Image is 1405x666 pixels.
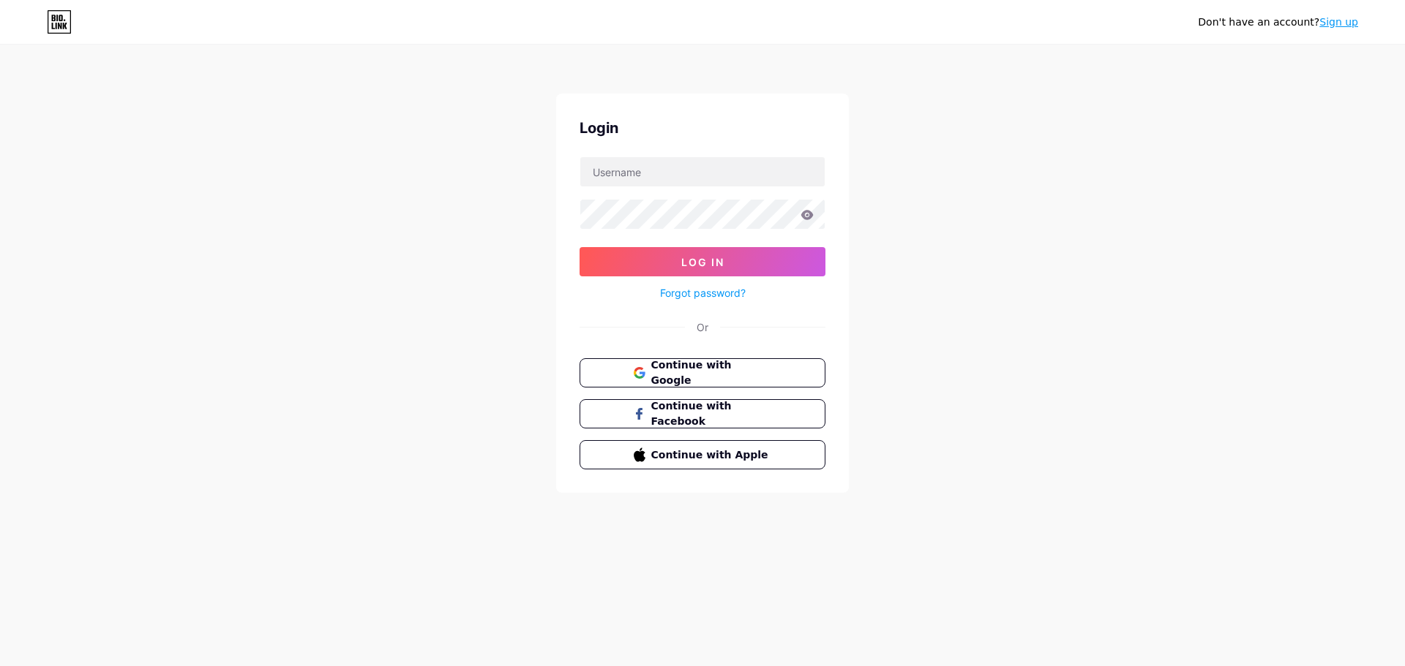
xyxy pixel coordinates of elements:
[651,398,772,429] span: Continue with Facebook
[697,319,708,335] div: Or
[580,117,825,139] div: Login
[660,285,746,300] a: Forgot password?
[580,440,825,469] button: Continue with Apple
[1319,16,1358,28] a: Sign up
[580,247,825,276] button: Log In
[651,357,772,388] span: Continue with Google
[580,358,825,387] button: Continue with Google
[580,157,825,186] input: Username
[580,399,825,428] button: Continue with Facebook
[1198,15,1358,30] div: Don't have an account?
[651,447,772,463] span: Continue with Apple
[681,256,724,268] span: Log In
